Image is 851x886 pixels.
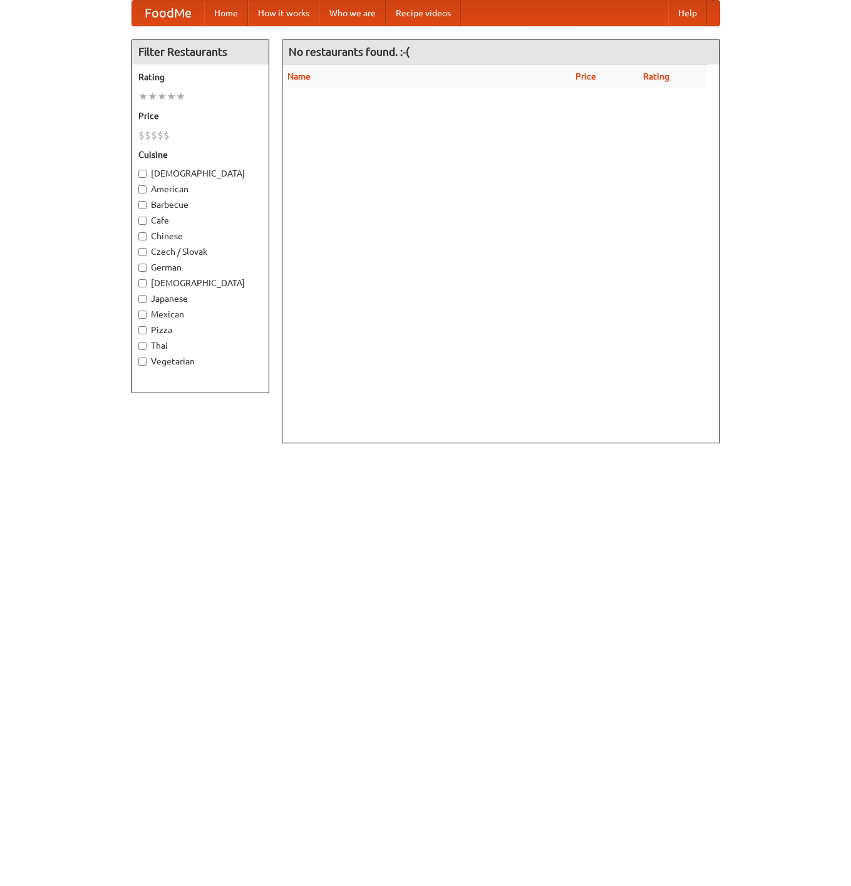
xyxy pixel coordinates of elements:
[145,128,151,142] li: $
[163,128,170,142] li: $
[148,90,157,103] li: ★
[138,90,148,103] li: ★
[138,110,262,122] h5: Price
[287,71,311,81] a: Name
[138,214,262,227] label: Cafe
[138,292,262,305] label: Japanese
[138,185,147,193] input: American
[138,355,262,368] label: Vegetarian
[138,167,262,180] label: [DEMOGRAPHIC_DATA]
[151,128,157,142] li: $
[138,198,262,211] label: Barbecue
[138,311,147,319] input: Mexican
[132,1,204,26] a: FoodMe
[138,261,262,274] label: German
[138,279,147,287] input: [DEMOGRAPHIC_DATA]
[176,90,185,103] li: ★
[157,128,163,142] li: $
[138,170,147,178] input: [DEMOGRAPHIC_DATA]
[138,339,262,352] label: Thai
[138,324,262,336] label: Pizza
[204,1,248,26] a: Home
[138,295,147,303] input: Japanese
[132,39,269,64] h4: Filter Restaurants
[138,128,145,142] li: $
[138,230,262,242] label: Chinese
[319,1,386,26] a: Who we are
[138,217,147,225] input: Cafe
[138,183,262,195] label: American
[138,326,147,334] input: Pizza
[138,264,147,272] input: German
[643,71,669,81] a: Rating
[248,1,319,26] a: How it works
[157,90,167,103] li: ★
[138,71,262,83] h5: Rating
[138,248,147,256] input: Czech / Slovak
[167,90,176,103] li: ★
[138,245,262,258] label: Czech / Slovak
[289,46,410,58] ng-pluralize: No restaurants found. :-(
[138,358,147,366] input: Vegetarian
[386,1,461,26] a: Recipe videos
[138,148,262,161] h5: Cuisine
[138,277,262,289] label: [DEMOGRAPHIC_DATA]
[138,342,147,350] input: Thai
[138,232,147,240] input: Chinese
[575,71,596,81] a: Price
[138,201,147,209] input: Barbecue
[668,1,707,26] a: Help
[138,308,262,321] label: Mexican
